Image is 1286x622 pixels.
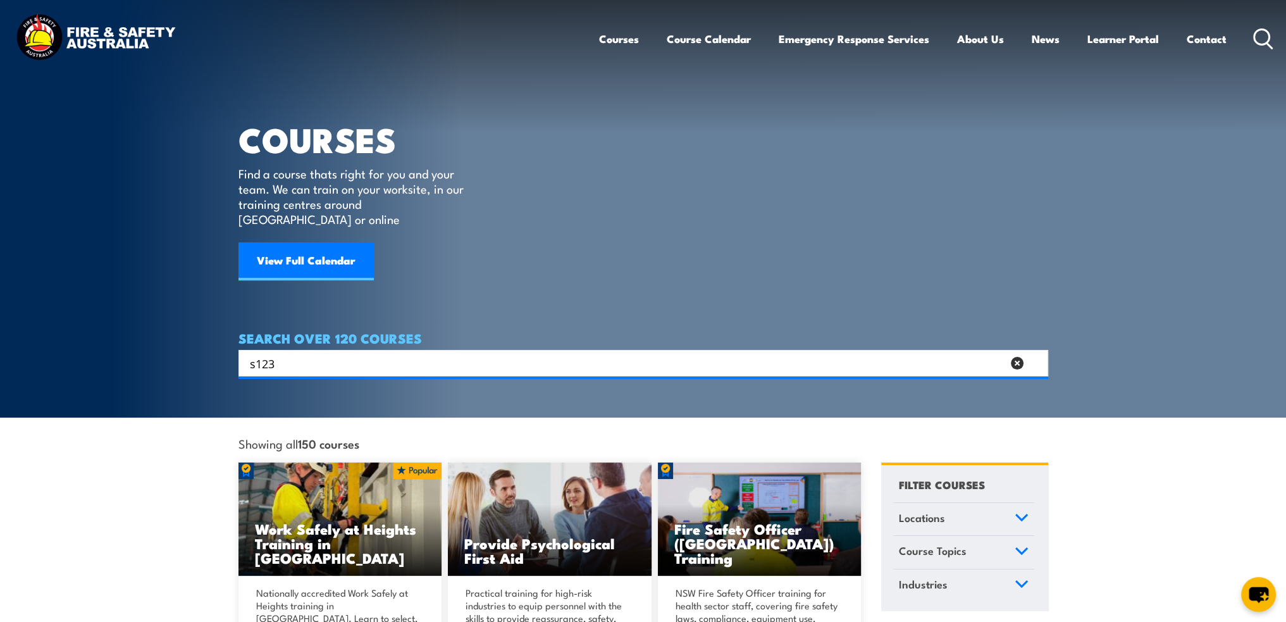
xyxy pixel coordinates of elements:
[238,463,442,576] a: Work Safely at Heights Training in [GEOGRAPHIC_DATA]
[1026,354,1044,372] button: Search magnifier button
[1032,22,1060,56] a: News
[899,509,945,526] span: Locations
[957,22,1004,56] a: About Us
[238,463,442,576] img: Work Safely at Heights Training (1)
[1087,22,1159,56] a: Learner Portal
[255,521,426,565] h3: Work Safely at Heights Training in [GEOGRAPHIC_DATA]
[448,463,652,576] img: Mental Health First Aid Training Course from Fire & Safety Australia
[667,22,751,56] a: Course Calendar
[658,463,862,576] a: Fire Safety Officer ([GEOGRAPHIC_DATA]) Training
[464,536,635,565] h3: Provide Psychological First Aid
[893,503,1034,536] a: Locations
[899,476,985,493] h4: FILTER COURSES
[1187,22,1227,56] a: Contact
[1241,577,1276,612] button: chat-button
[599,22,639,56] a: Courses
[893,536,1034,569] a: Course Topics
[252,354,1005,372] form: Search form
[250,354,1003,373] input: Search input
[238,242,374,280] a: View Full Calendar
[658,463,862,576] img: Fire Safety Advisor
[899,576,948,593] span: Industries
[448,463,652,576] a: Provide Psychological First Aid
[899,542,967,559] span: Course Topics
[238,331,1048,345] h4: SEARCH OVER 120 COURSES
[893,569,1034,602] a: Industries
[298,435,359,452] strong: 150 courses
[238,437,359,450] span: Showing all
[238,166,469,227] p: Find a course thats right for you and your team. We can train on your worksite, in our training c...
[674,521,845,565] h3: Fire Safety Officer ([GEOGRAPHIC_DATA]) Training
[238,124,482,154] h1: COURSES
[779,22,929,56] a: Emergency Response Services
